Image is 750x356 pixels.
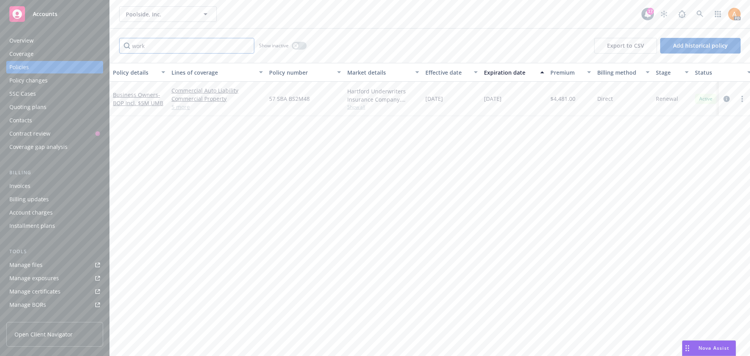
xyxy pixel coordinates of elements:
a: Overview [6,34,103,47]
a: Commercial Auto Liability [171,86,263,95]
button: Effective date [422,63,481,82]
a: 5 more [171,103,263,111]
span: [DATE] [484,95,502,103]
a: Policies [6,61,103,73]
input: Filter by keyword... [119,38,254,54]
div: Contacts [9,114,32,127]
button: Nova Assist [682,340,736,356]
div: Market details [347,68,411,77]
span: Show inactive [259,42,289,49]
a: Contacts [6,114,103,127]
div: Stage [656,68,680,77]
div: SSC Cases [9,88,36,100]
span: Export to CSV [607,42,644,49]
span: 57 SBA BS2M48 [269,95,310,103]
a: Coverage [6,48,103,60]
div: Drag to move [682,341,692,356]
div: Overview [9,34,34,47]
div: Hartford Underwriters Insurance Company, Hartford Insurance Group [347,87,419,104]
div: Contract review [9,127,50,140]
a: Invoices [6,180,103,192]
a: Summary of insurance [6,312,103,324]
span: [DATE] [425,95,443,103]
a: Business Owners [113,91,163,107]
button: Market details [344,63,422,82]
div: Policy number [269,68,332,77]
div: Premium [550,68,582,77]
a: circleInformation [722,94,731,104]
a: Search [692,6,708,22]
div: Policy details [113,68,157,77]
div: Coverage [9,48,34,60]
button: Poolside, Inc. [119,6,217,22]
div: Account charges [9,206,53,219]
div: Effective date [425,68,469,77]
div: Invoices [9,180,30,192]
a: Coverage gap analysis [6,141,103,153]
span: Open Client Navigator [14,330,73,338]
button: Lines of coverage [168,63,266,82]
a: Accounts [6,3,103,25]
a: SSC Cases [6,88,103,100]
button: Export to CSV [594,38,657,54]
span: Poolside, Inc. [126,10,193,18]
a: Policy changes [6,74,103,87]
span: Show all [347,104,419,110]
div: 17 [647,8,654,15]
a: Manage exposures [6,272,103,284]
button: Stage [653,63,692,82]
a: Switch app [710,6,726,22]
a: Contract review [6,127,103,140]
a: Stop snowing [656,6,672,22]
button: Add historical policy [660,38,741,54]
div: Tools [6,248,103,256]
div: Summary of insurance [9,312,69,324]
div: Billing updates [9,193,49,206]
span: Accounts [33,11,57,17]
div: Installment plans [9,220,55,232]
div: Billing [6,169,103,177]
div: Status [695,68,743,77]
span: Nova Assist [698,345,729,351]
span: $4,481.00 [550,95,575,103]
a: Manage BORs [6,299,103,311]
button: Policy number [266,63,344,82]
a: Commercial Property [171,95,263,103]
a: Report a Bug [674,6,690,22]
div: Lines of coverage [171,68,254,77]
div: Expiration date [484,68,536,77]
button: Billing method [594,63,653,82]
div: Coverage gap analysis [9,141,68,153]
button: Expiration date [481,63,547,82]
div: Quoting plans [9,101,46,113]
button: Policy details [110,63,168,82]
span: Active [698,95,714,102]
span: - BOP Incl. $5M UMB [113,91,163,107]
span: Add historical policy [673,42,728,49]
a: Manage certificates [6,285,103,298]
a: more [737,94,747,104]
div: Manage certificates [9,285,61,298]
span: Direct [597,95,613,103]
a: Manage files [6,259,103,271]
a: Quoting plans [6,101,103,113]
div: Policy changes [9,74,48,87]
div: Policies [9,61,29,73]
div: Manage files [9,259,43,271]
span: Renewal [656,95,678,103]
div: Manage BORs [9,299,46,311]
a: Installment plans [6,220,103,232]
div: Billing method [597,68,641,77]
a: Billing updates [6,193,103,206]
button: Premium [547,63,594,82]
div: Manage exposures [9,272,59,284]
img: photo [728,8,741,20]
a: Account charges [6,206,103,219]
